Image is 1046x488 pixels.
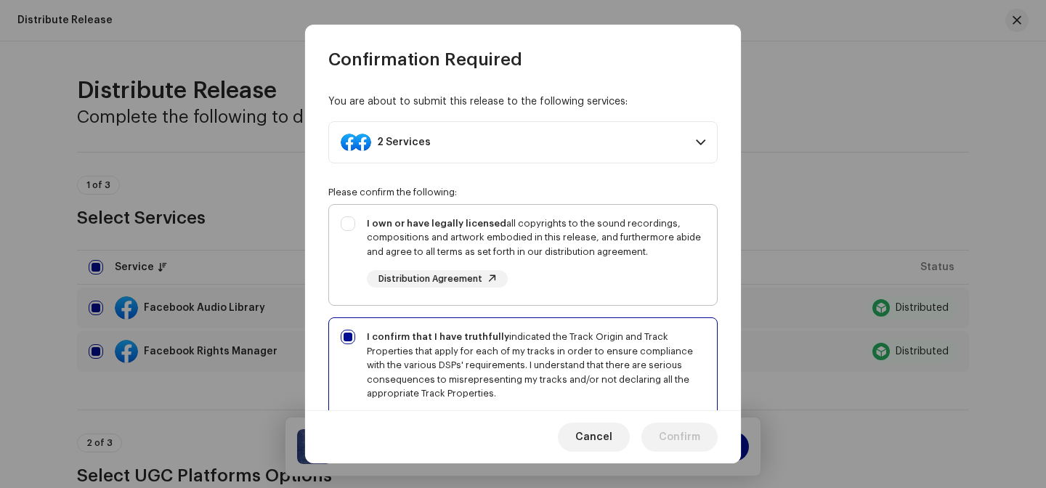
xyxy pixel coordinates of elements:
p-togglebutton: I confirm that I have truthfullyindicated the Track Origin and Track Properties that apply for ea... [328,317,718,448]
span: Confirm [659,423,700,452]
strong: I own or have legally licensed [367,219,506,228]
span: Confirmation Required [328,48,522,71]
strong: I confirm that I have truthfully [367,332,509,341]
button: Confirm [641,423,718,452]
div: Please confirm the following: [328,187,718,198]
div: all copyrights to the sound recordings, compositions and artwork embodied in this release, and fu... [367,216,705,259]
div: indicated the Track Origin and Track Properties that apply for each of my tracks in order to ensu... [367,330,705,401]
button: Cancel [558,423,630,452]
span: Distribution Agreement [378,274,482,284]
p-togglebutton: I own or have legally licensedall copyrights to the sound recordings, compositions and artwork em... [328,204,718,306]
div: You are about to submit this release to the following services: [328,94,718,110]
span: Cancel [575,423,612,452]
div: 2 Services [377,137,431,148]
p-accordion-header: 2 Services [328,121,718,163]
